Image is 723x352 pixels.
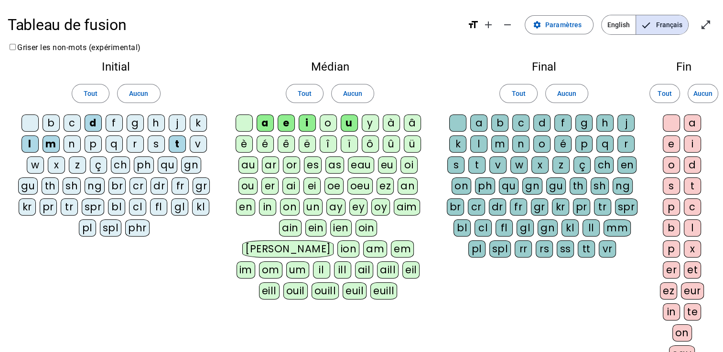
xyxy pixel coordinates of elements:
[259,198,276,216] div: in
[236,198,255,216] div: en
[511,88,525,99] span: Tout
[658,88,671,99] span: Tout
[498,15,517,34] button: Diminuer la taille de la police
[452,177,471,195] div: on
[468,240,486,258] div: pl
[262,156,279,174] div: ar
[570,177,587,195] div: th
[259,282,280,300] div: eill
[617,114,635,132] div: j
[82,198,105,216] div: spr
[663,156,680,174] div: o
[190,135,207,153] div: v
[325,156,344,174] div: as
[148,114,165,132] div: h
[552,198,569,216] div: kr
[8,10,460,40] h1: Tableau de fusion
[512,114,529,132] div: c
[150,198,167,216] div: fl
[261,177,279,195] div: er
[172,177,189,195] div: fr
[512,135,529,153] div: n
[90,156,107,174] div: ç
[510,156,528,174] div: w
[8,43,141,52] label: Griser les non-mots (expérimental)
[232,61,428,72] h2: Médian
[538,219,558,237] div: gn
[468,156,486,174] div: t
[475,177,495,195] div: ph
[69,156,86,174] div: z
[525,15,594,34] button: Paramètres
[479,15,498,34] button: Augmenter la taille de la police
[649,84,680,103] button: Tout
[660,282,677,300] div: ez
[362,135,379,153] div: ô
[283,156,300,174] div: or
[467,19,479,31] mat-icon: format_size
[377,177,394,195] div: ez
[106,114,123,132] div: f
[303,177,321,195] div: ei
[108,198,125,216] div: bl
[672,324,692,342] div: on
[531,156,549,174] div: x
[280,198,300,216] div: on
[693,88,712,99] span: Aucun
[684,156,701,174] div: d
[299,114,316,132] div: i
[337,240,359,258] div: ion
[129,88,148,99] span: Aucun
[554,114,572,132] div: f
[190,114,207,132] div: k
[125,219,150,237] div: phr
[61,198,78,216] div: tr
[348,156,374,174] div: eau
[355,261,374,279] div: ail
[158,156,177,174] div: qu
[304,156,322,174] div: es
[331,84,374,103] button: Aucun
[330,219,352,237] div: ien
[108,177,126,195] div: br
[615,198,638,216] div: spr
[599,240,616,258] div: vr
[324,177,344,195] div: oe
[468,198,485,216] div: cr
[237,261,255,279] div: im
[491,114,508,132] div: b
[363,240,387,258] div: am
[663,219,680,237] div: b
[148,135,165,153] div: s
[129,177,147,195] div: cr
[305,219,327,237] div: ein
[117,84,160,103] button: Aucun
[111,156,130,174] div: ch
[596,135,614,153] div: q
[127,135,144,153] div: r
[684,240,701,258] div: x
[169,114,186,132] div: j
[684,114,701,132] div: a
[681,282,704,300] div: eur
[242,240,334,258] div: [PERSON_NAME]
[475,219,492,237] div: cl
[684,135,701,153] div: i
[596,114,614,132] div: h
[22,135,39,153] div: l
[578,240,595,258] div: tt
[684,303,701,321] div: te
[43,135,60,153] div: m
[63,177,81,195] div: sh
[601,15,689,35] mat-button-toggle-group: Language selection
[510,198,527,216] div: fr
[349,198,367,216] div: ey
[391,240,414,258] div: em
[489,240,511,258] div: spl
[259,261,282,279] div: om
[617,135,635,153] div: r
[561,219,579,237] div: kl
[545,19,582,31] span: Paramètres
[320,135,337,153] div: î
[453,219,471,237] div: bl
